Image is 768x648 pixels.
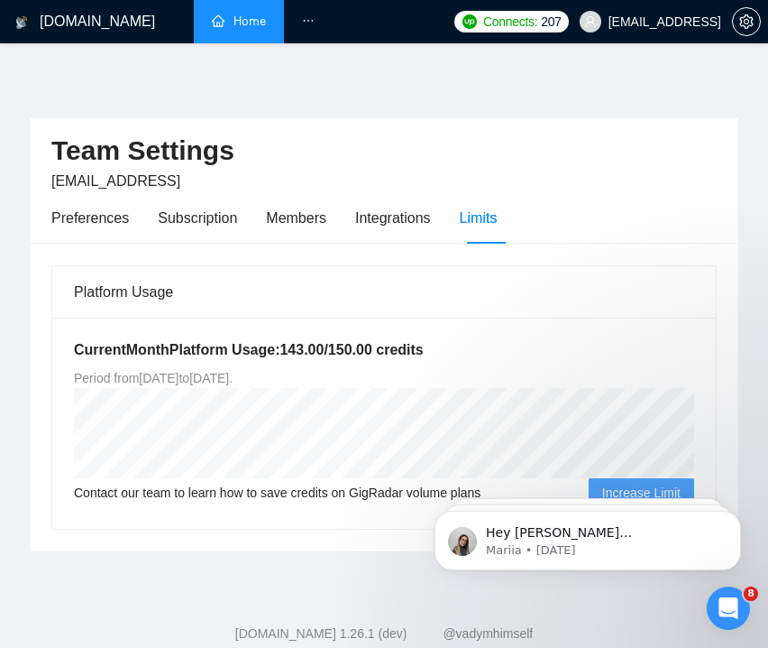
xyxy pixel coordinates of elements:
[266,207,326,229] div: Members
[302,14,315,27] span: ellipsis
[541,12,561,32] span: 207
[407,473,768,599] iframe: Intercom notifications message
[732,7,761,36] button: setting
[235,626,407,641] a: [DOMAIN_NAME] 1.26.1 (dev)
[732,14,761,29] a: setting
[74,266,694,318] div: Platform Usage
[460,207,498,229] div: Limits
[15,8,28,37] img: logo
[707,587,750,630] iframe: Intercom live chat
[74,371,233,385] span: Period from [DATE] to [DATE] .
[51,173,180,189] span: [EMAIL_ADDRESS]
[744,587,758,601] span: 8
[443,626,533,641] a: @vadymhimself
[483,12,537,32] span: Connects:
[212,14,266,29] a: homeHome
[74,339,694,361] h5: Current Month Platform Usage: 143.00 / 150.00 credits
[51,133,717,170] h2: Team Settings
[74,483,480,503] span: Contact our team to learn how to save credits on GigRadar volume plans
[462,14,477,29] img: upwork-logo.png
[733,14,760,29] span: setting
[51,207,129,229] div: Preferences
[584,15,597,28] span: user
[355,207,431,229] div: Integrations
[158,207,237,229] div: Subscription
